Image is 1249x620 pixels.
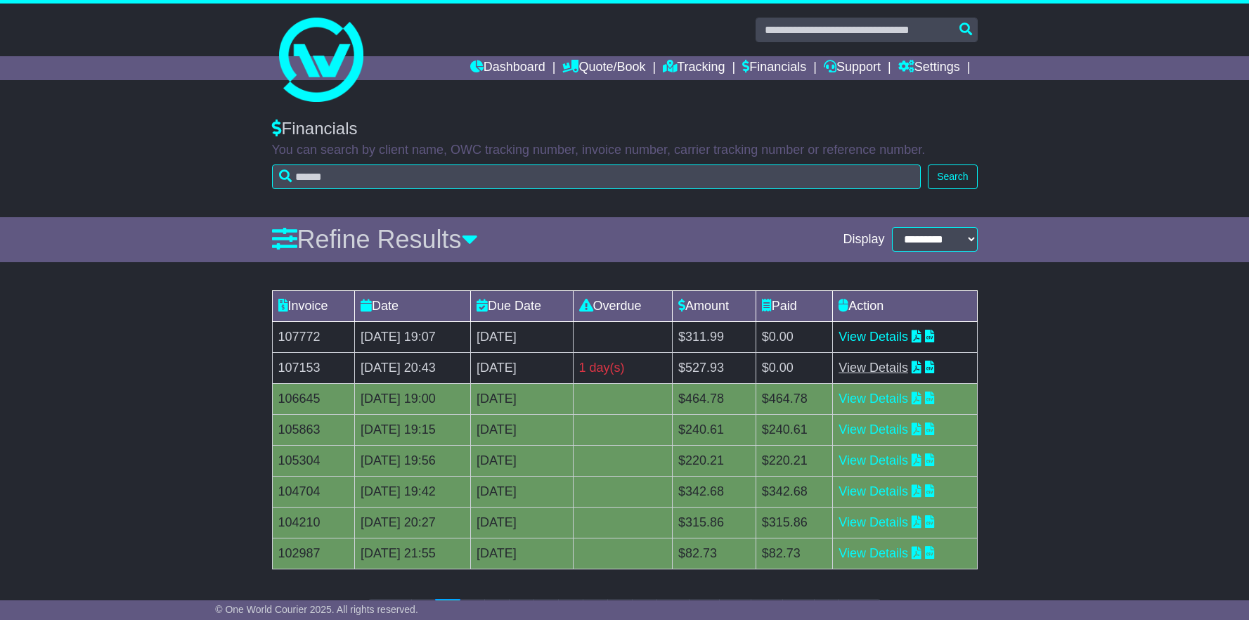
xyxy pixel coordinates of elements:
[272,507,354,538] td: 104210
[824,56,881,80] a: Support
[471,290,573,321] td: Due Date
[839,330,908,344] a: View Details
[673,476,756,507] td: $342.68
[673,445,756,476] td: $220.21
[354,290,470,321] td: Date
[354,383,470,414] td: [DATE] 19:00
[756,321,833,352] td: $0.00
[839,484,908,498] a: View Details
[673,352,756,383] td: $527.93
[354,507,470,538] td: [DATE] 20:27
[839,546,908,560] a: View Details
[756,290,833,321] td: Paid
[471,507,573,538] td: [DATE]
[354,538,470,569] td: [DATE] 21:55
[742,56,806,80] a: Financials
[673,414,756,445] td: $240.61
[673,507,756,538] td: $315.86
[471,352,573,383] td: [DATE]
[354,476,470,507] td: [DATE] 19:42
[354,445,470,476] td: [DATE] 19:56
[839,453,908,467] a: View Details
[272,476,354,507] td: 104704
[272,321,354,352] td: 107772
[673,321,756,352] td: $311.99
[756,414,833,445] td: $240.61
[272,143,978,158] p: You can search by client name, OWC tracking number, invoice number, carrier tracking number or re...
[839,361,908,375] a: View Details
[471,476,573,507] td: [DATE]
[354,321,470,352] td: [DATE] 19:07
[756,476,833,507] td: $342.68
[756,383,833,414] td: $464.78
[471,445,573,476] td: [DATE]
[573,290,672,321] td: Overdue
[272,225,478,254] a: Refine Results
[471,321,573,352] td: [DATE]
[898,56,960,80] a: Settings
[756,538,833,569] td: $82.73
[673,383,756,414] td: $464.78
[272,119,978,139] div: Financials
[839,515,908,529] a: View Details
[673,538,756,569] td: $82.73
[471,538,573,569] td: [DATE]
[272,352,354,383] td: 107153
[272,414,354,445] td: 105863
[839,392,908,406] a: View Details
[272,290,354,321] td: Invoice
[470,56,545,80] a: Dashboard
[354,414,470,445] td: [DATE] 19:15
[471,414,573,445] td: [DATE]
[272,383,354,414] td: 106645
[354,352,470,383] td: [DATE] 20:43
[756,352,833,383] td: $0.00
[673,290,756,321] td: Amount
[833,290,977,321] td: Action
[272,538,354,569] td: 102987
[215,604,418,615] span: © One World Courier 2025. All rights reserved.
[272,445,354,476] td: 105304
[579,359,666,377] div: 1 day(s)
[843,232,884,247] span: Display
[928,164,977,189] button: Search
[562,56,645,80] a: Quote/Book
[839,422,908,437] a: View Details
[663,56,725,80] a: Tracking
[756,507,833,538] td: $315.86
[756,445,833,476] td: $220.21
[471,383,573,414] td: [DATE]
